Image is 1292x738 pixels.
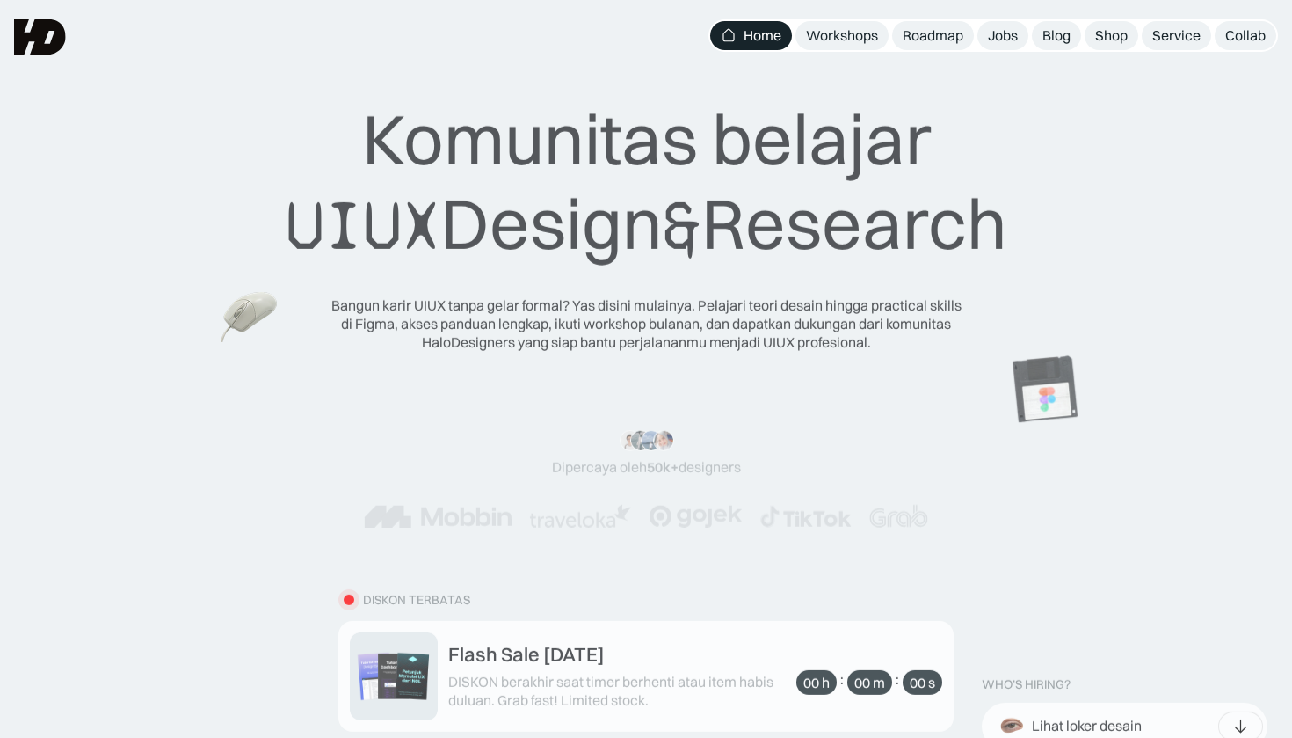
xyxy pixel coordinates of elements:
[330,296,962,351] div: Bangun karir UIUX tanpa gelar formal? Yas disini mulainya. Pelajari teori desain hingga practical...
[448,643,605,666] div: Flash Sale [DATE]
[803,674,830,692] div: 00 h
[795,21,889,50] a: Workshops
[710,21,792,50] a: Home
[286,97,1007,268] div: Komunitas belajar Design Research
[854,674,885,692] div: 00 m
[1095,26,1128,45] div: Shop
[286,184,440,268] span: UIUX
[1032,717,1142,735] div: Lihat loker desain
[1215,21,1276,50] a: Collab
[1142,21,1211,50] a: Service
[663,184,701,268] span: &
[896,670,899,689] div: :
[363,593,470,608] div: diskon terbatas
[552,458,741,477] div: Dipercaya oleh designers
[988,26,1018,45] div: Jobs
[982,677,1071,692] div: WHO’S HIRING?
[903,26,963,45] div: Roadmap
[1085,21,1138,50] a: Shop
[977,21,1028,50] a: Jobs
[1032,21,1081,50] a: Blog
[744,26,781,45] div: Home
[892,21,974,50] a: Roadmap
[448,673,788,710] div: DISKON berakhir saat timer berhenti atau item habis duluan. Grab fast! Limited stock.
[1225,26,1266,45] div: Collab
[647,458,679,476] span: 50k+
[806,26,878,45] div: Workshops
[910,674,935,692] div: 00 s
[1152,26,1201,45] div: Service
[840,670,844,689] div: :
[1042,26,1071,45] div: Blog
